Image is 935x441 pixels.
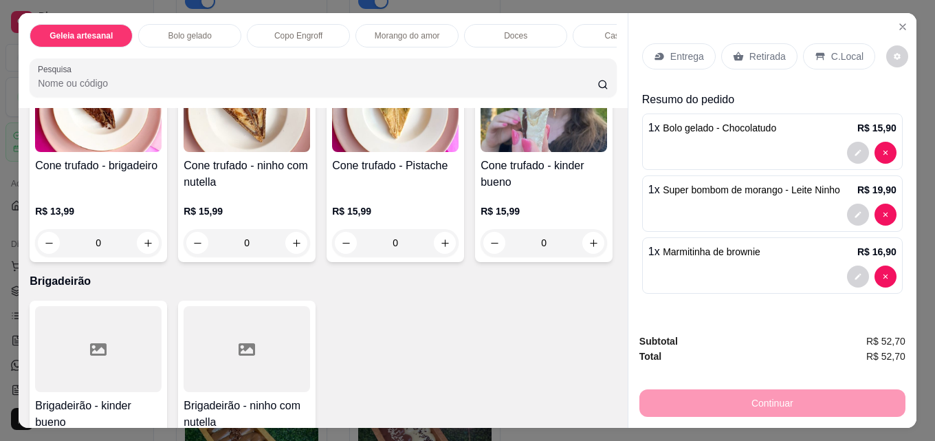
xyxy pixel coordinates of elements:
[35,204,162,218] p: R$ 13,99
[605,30,644,41] p: Caseirinho
[663,246,760,257] span: Marmitinha de brownie
[184,204,310,218] p: R$ 15,99
[186,232,208,254] button: decrease-product-quantity
[481,158,607,191] h4: Cone trufado - kinder bueno
[639,336,678,347] strong: Subtotal
[866,349,905,364] span: R$ 52,70
[847,266,869,288] button: decrease-product-quantity
[749,50,786,63] p: Retirada
[847,204,869,226] button: decrease-product-quantity
[648,182,840,198] p: 1 x
[184,398,310,431] h4: Brigadeirão - ninho com nutella
[184,158,310,191] h4: Cone trufado - ninho com nutella
[49,30,113,41] p: Geleia artesanal
[481,66,607,152] img: product-image
[285,232,307,254] button: increase-product-quantity
[332,158,459,174] h4: Cone trufado - Pistache
[335,232,357,254] button: decrease-product-quantity
[168,30,212,41] p: Bolo gelado
[30,273,617,290] p: Brigadeirão
[886,45,908,67] button: decrease-product-quantity
[831,50,863,63] p: C.Local
[35,398,162,431] h4: Brigadeirão - kinder bueno
[670,50,704,63] p: Entrega
[504,30,527,41] p: Doces
[857,121,896,135] p: R$ 15,90
[137,232,159,254] button: increase-product-quantity
[274,30,323,41] p: Copo Engroff
[38,63,76,75] label: Pesquisa
[663,122,776,133] span: Bolo gelado - Chocolatudo
[874,204,896,226] button: decrease-product-quantity
[481,204,607,218] p: R$ 15,99
[866,334,905,349] span: R$ 52,70
[648,120,776,136] p: 1 x
[582,232,604,254] button: increase-product-quantity
[874,266,896,288] button: decrease-product-quantity
[35,158,162,174] h4: Cone trufado - brigadeiro
[639,351,661,362] strong: Total
[35,66,162,152] img: product-image
[332,66,459,152] img: product-image
[663,184,840,195] span: Super bombom de morango - Leite Ninho
[857,183,896,197] p: R$ 19,90
[184,66,310,152] img: product-image
[642,92,903,108] p: Resumo do pedido
[648,244,760,260] p: 1 x
[874,142,896,164] button: decrease-product-quantity
[332,204,459,218] p: R$ 15,99
[847,142,869,164] button: decrease-product-quantity
[434,232,456,254] button: increase-product-quantity
[375,30,440,41] p: Morango do amor
[483,232,505,254] button: decrease-product-quantity
[38,232,60,254] button: decrease-product-quantity
[38,76,597,90] input: Pesquisa
[857,245,896,259] p: R$ 16,90
[892,16,914,38] button: Close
